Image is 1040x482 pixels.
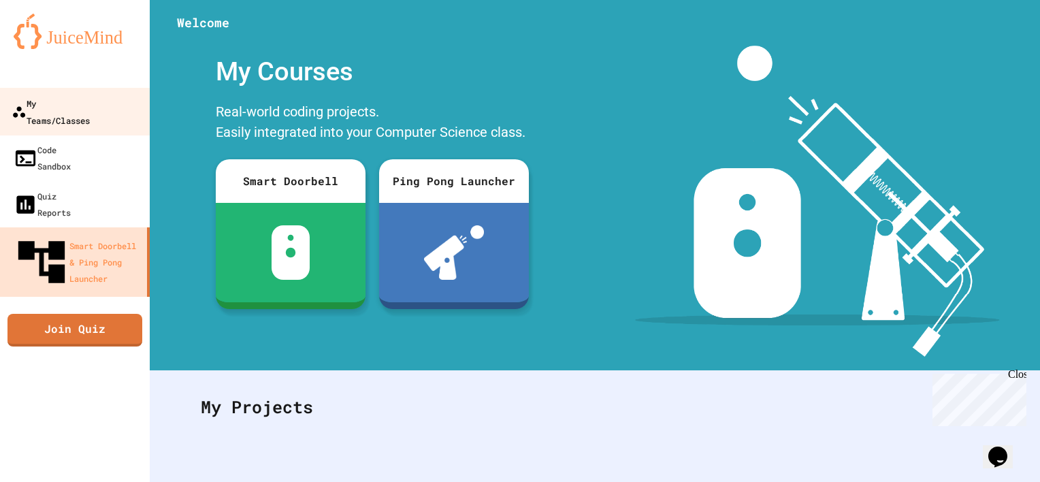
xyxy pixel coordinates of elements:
iframe: chat widget [927,368,1026,426]
img: banner-image-my-projects.png [635,46,1000,357]
div: Code Sandbox [14,142,71,174]
img: sdb-white.svg [272,225,310,280]
div: Smart Doorbell [216,159,365,203]
img: ppl-with-ball.png [424,225,485,280]
div: Ping Pong Launcher [379,159,529,203]
div: My Teams/Classes [12,95,90,128]
iframe: chat widget [983,428,1026,468]
img: logo-orange.svg [14,14,136,49]
div: Real-world coding projects. Easily integrated into your Computer Science class. [209,98,536,149]
a: Join Quiz [7,314,142,347]
div: My Courses [209,46,536,98]
div: Smart Doorbell & Ping Pong Launcher [14,234,142,290]
div: Chat with us now!Close [5,5,94,86]
div: My Projects [187,381,1003,434]
div: Quiz Reports [14,188,71,221]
